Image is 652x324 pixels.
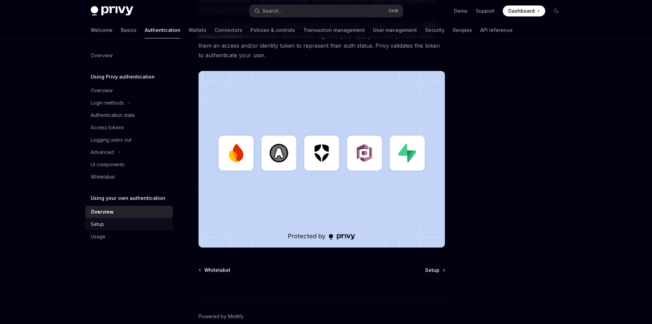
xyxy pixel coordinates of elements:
[91,232,105,241] div: Usage
[91,173,115,181] div: Whitelabel
[91,6,133,16] img: dark logo
[85,171,173,183] a: Whitelabel
[189,22,206,38] a: Wallets
[121,22,137,38] a: Basics
[91,22,113,38] a: Welcome
[199,22,445,60] span: Privy’s authentication is fully compatible with any authentication provider that supports , authe...
[199,313,244,320] a: Powered by Mintlify
[85,158,173,171] a: UI components
[508,8,535,14] span: Dashboard
[91,208,114,216] div: Overview
[480,22,513,38] a: API reference
[303,22,365,38] a: Transaction management
[199,267,230,274] a: Whitelabel
[85,121,173,134] a: Access tokens
[85,49,173,62] a: Overview
[85,134,173,146] a: Logging users out
[91,136,131,144] div: Logging users out
[85,84,173,97] a: Overview
[263,7,282,15] div: Search...
[85,230,173,243] a: Usage
[91,194,165,202] h5: Using your own authentication
[145,22,180,38] a: Authentication
[373,22,417,38] a: User management
[91,99,124,107] div: Login methods
[85,218,173,230] a: Setup
[91,123,124,132] div: Access tokens
[425,267,445,274] a: Setup
[91,220,104,228] div: Setup
[91,148,114,156] div: Advanced
[91,51,113,60] div: Overview
[85,206,173,218] a: Overview
[250,5,403,17] button: Search...CtrlK
[503,5,545,16] a: Dashboard
[91,111,135,119] div: Authentication state
[425,22,445,38] a: Security
[91,73,155,81] h5: Using Privy authentication
[91,160,125,169] div: UI components
[85,109,173,121] a: Authentication state
[388,8,399,14] span: Ctrl K
[453,22,472,38] a: Recipes
[215,22,242,38] a: Connectors
[251,22,295,38] a: Policies & controls
[425,267,439,274] span: Setup
[551,5,562,16] button: Toggle dark mode
[91,86,113,95] div: Overview
[454,8,468,14] a: Demo
[199,71,445,248] img: JWT-based auth splash
[204,267,230,274] span: Whitelabel
[476,8,495,14] a: Support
